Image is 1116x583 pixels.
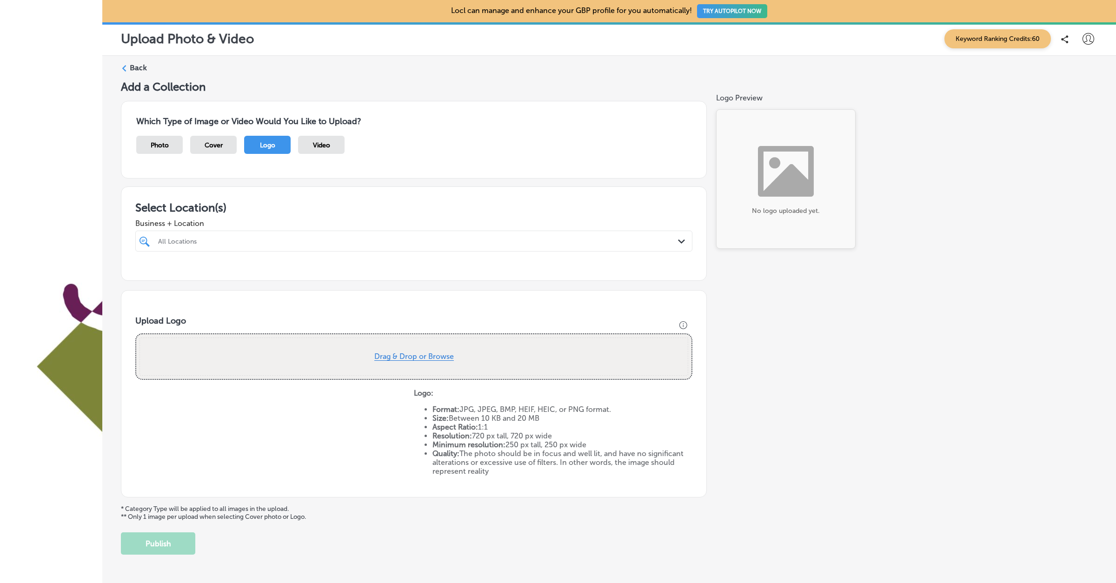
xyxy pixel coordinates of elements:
[135,316,692,326] h3: Upload Logo
[432,423,692,431] li: 1:1
[313,141,330,149] span: Video
[432,431,472,440] strong: Resolution:
[135,201,692,214] h3: Select Location(s)
[158,237,679,245] div: All Locations
[432,449,692,476] li: The photo should be in focus and well lit, and have no significant alterations or excessive use o...
[432,405,459,414] strong: Format:
[944,29,1051,48] span: Keyword Ranking Credits: 60
[121,505,1097,521] p: * Category Type will be applied to all images in the upload. ** Only 1 image per upload when sele...
[121,31,254,46] p: Upload Photo & Video
[121,80,1097,93] h5: Add a Collection
[135,333,692,380] div: Uppy Dashboard
[697,4,767,18] button: TRY AUTOPILOT NOW
[432,449,459,458] strong: Quality:
[716,93,856,102] h4: Logo Preview
[432,405,692,414] li: JPG, JPEG, BMP, HEIF, HEIC, or PNG format.
[432,414,692,423] li: Between 10 KB and 20 MB
[758,144,814,199] img: No logo placeholder
[432,440,692,449] li: 250 px tall, 250 px wide
[151,141,169,149] span: Photo
[136,116,691,126] h3: Which Type of Image or Video Would You Like to Upload?
[121,532,195,555] button: Publish
[260,141,275,149] span: Logo
[752,207,820,215] div: No logo uploaded yet.
[432,414,449,423] strong: Size:
[130,63,147,73] label: Back
[432,423,478,431] strong: Aspect Ratio:
[414,389,433,397] strong: Logo:
[374,353,454,361] button: Drag & Drop or Browse
[432,431,692,440] li: 720 px tall, 720 px wide
[135,219,692,228] span: Business + Location
[432,440,505,449] strong: Minimum resolution:
[205,141,223,149] span: Cover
